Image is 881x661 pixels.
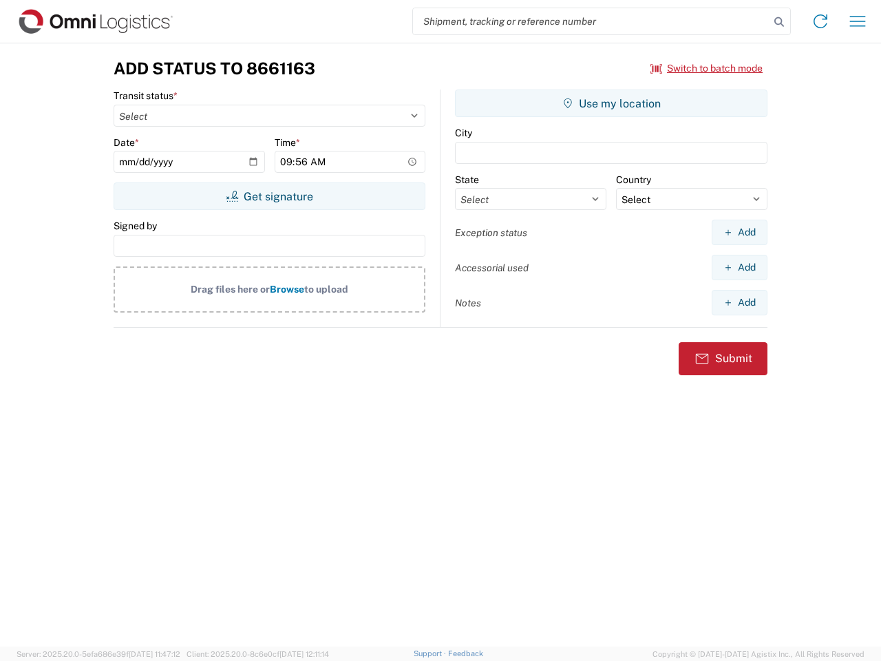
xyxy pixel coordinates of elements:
[413,8,769,34] input: Shipment, tracking or reference number
[679,342,767,375] button: Submit
[275,136,300,149] label: Time
[448,649,483,658] a: Feedback
[191,284,270,295] span: Drag files here or
[455,262,529,274] label: Accessorial used
[455,174,479,186] label: State
[114,90,178,102] label: Transit status
[304,284,348,295] span: to upload
[455,227,527,239] label: Exception status
[279,650,329,658] span: [DATE] 12:11:14
[455,297,481,309] label: Notes
[17,650,180,658] span: Server: 2025.20.0-5efa686e39f
[712,220,767,245] button: Add
[616,174,651,186] label: Country
[455,90,767,117] button: Use my location
[187,650,329,658] span: Client: 2025.20.0-8c6e0cf
[129,650,180,658] span: [DATE] 11:47:12
[652,648,864,660] span: Copyright © [DATE]-[DATE] Agistix Inc., All Rights Reserved
[455,127,472,139] label: City
[414,649,448,658] a: Support
[114,136,139,149] label: Date
[114,182,425,210] button: Get signature
[650,57,763,80] button: Switch to batch mode
[270,284,304,295] span: Browse
[712,290,767,315] button: Add
[114,220,157,232] label: Signed by
[712,255,767,280] button: Add
[114,59,315,78] h3: Add Status to 8661163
